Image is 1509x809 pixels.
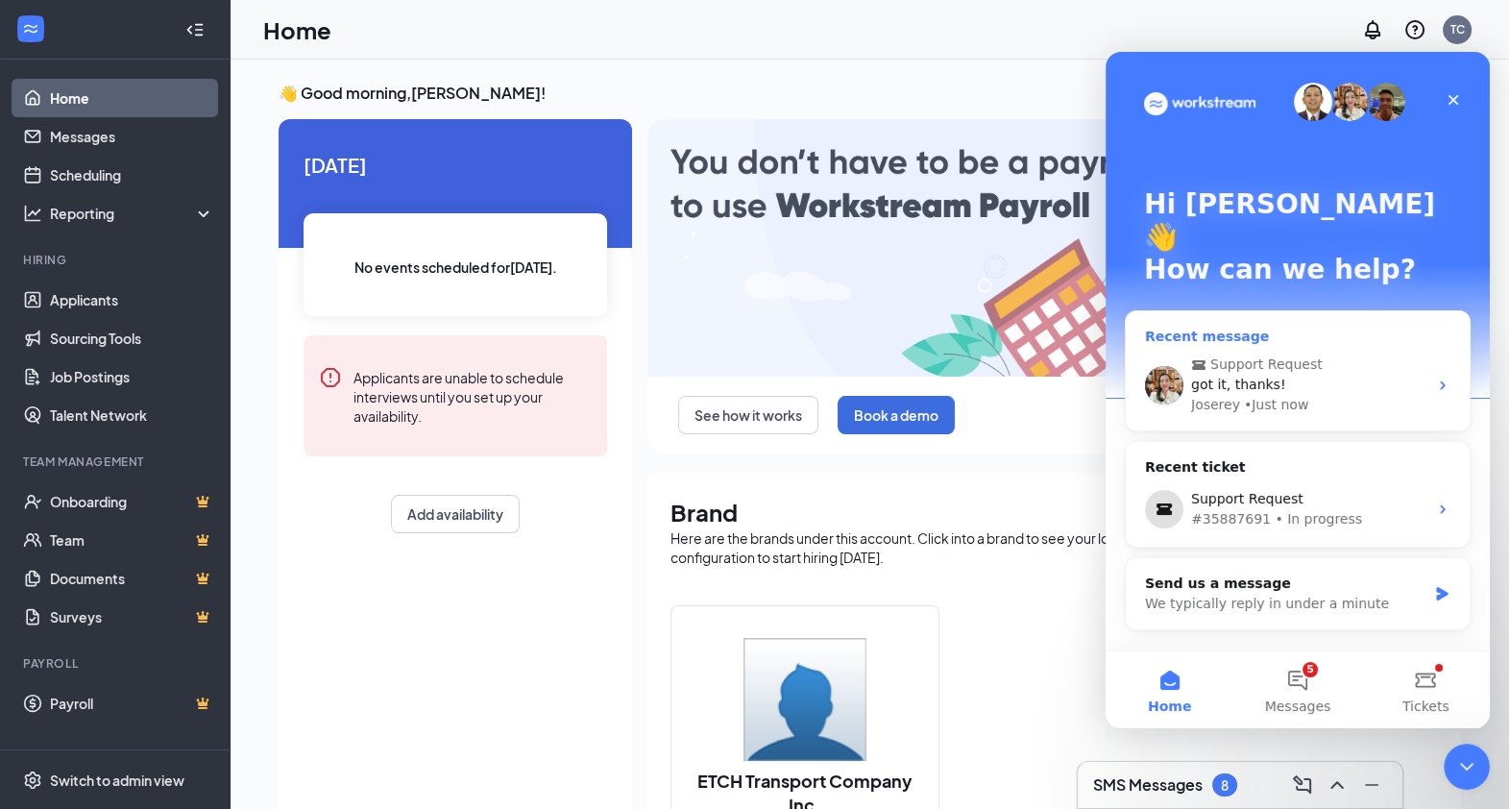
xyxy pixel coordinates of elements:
a: PayrollCrown [50,684,214,723]
h3: SMS Messages [1093,774,1203,796]
button: Book a demo [838,396,955,434]
div: TC [1450,21,1465,37]
div: Payroll [23,655,210,672]
a: Job Postings [50,357,214,396]
h1: Brand [670,496,1438,528]
div: Applicants are unable to schedule interviews until you set up your availability. [353,366,592,426]
svg: QuestionInfo [1403,18,1426,41]
button: ChevronUp [1322,770,1352,800]
svg: ComposeMessage [1291,773,1314,797]
svg: Settings [23,771,42,790]
div: Here are the brands under this account. Click into a brand to see your locations, managers, job p... [670,528,1438,567]
button: See how it works [678,396,818,434]
div: Team Management [23,454,210,470]
svg: WorkstreamLogo [21,19,40,38]
span: [DATE] [304,150,607,180]
img: payroll-large.gif [647,119,1461,377]
div: 8 [1221,777,1229,794]
svg: Analysis [23,204,42,223]
h3: 👋 Good morning, [PERSON_NAME] ! [279,83,1461,104]
h1: Home [263,13,331,46]
a: Scheduling [50,156,214,194]
div: Reporting [50,204,215,223]
a: Sourcing Tools [50,319,214,357]
a: Home [50,79,214,117]
a: TeamCrown [50,521,214,559]
svg: ChevronUp [1326,773,1349,797]
a: OnboardingCrown [50,482,214,521]
span: No events scheduled for [DATE] . [354,257,557,278]
button: ComposeMessage [1287,770,1318,800]
a: DocumentsCrown [50,559,214,598]
svg: Collapse [185,20,205,39]
a: Messages [50,117,214,156]
svg: Error [319,366,342,389]
svg: Minimize [1360,773,1383,797]
div: Switch to admin view [50,771,184,790]
button: Add availability [391,495,520,533]
iframe: Intercom live chat [1444,744,1490,790]
a: Applicants [50,281,214,319]
img: ETCH Transport Company Inc. [743,638,866,761]
a: SurveysCrown [50,598,214,636]
a: Talent Network [50,396,214,434]
svg: Notifications [1361,18,1384,41]
iframe: Intercom live chat [1106,52,1490,728]
button: Minimize [1356,770,1387,800]
div: Hiring [23,252,210,268]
